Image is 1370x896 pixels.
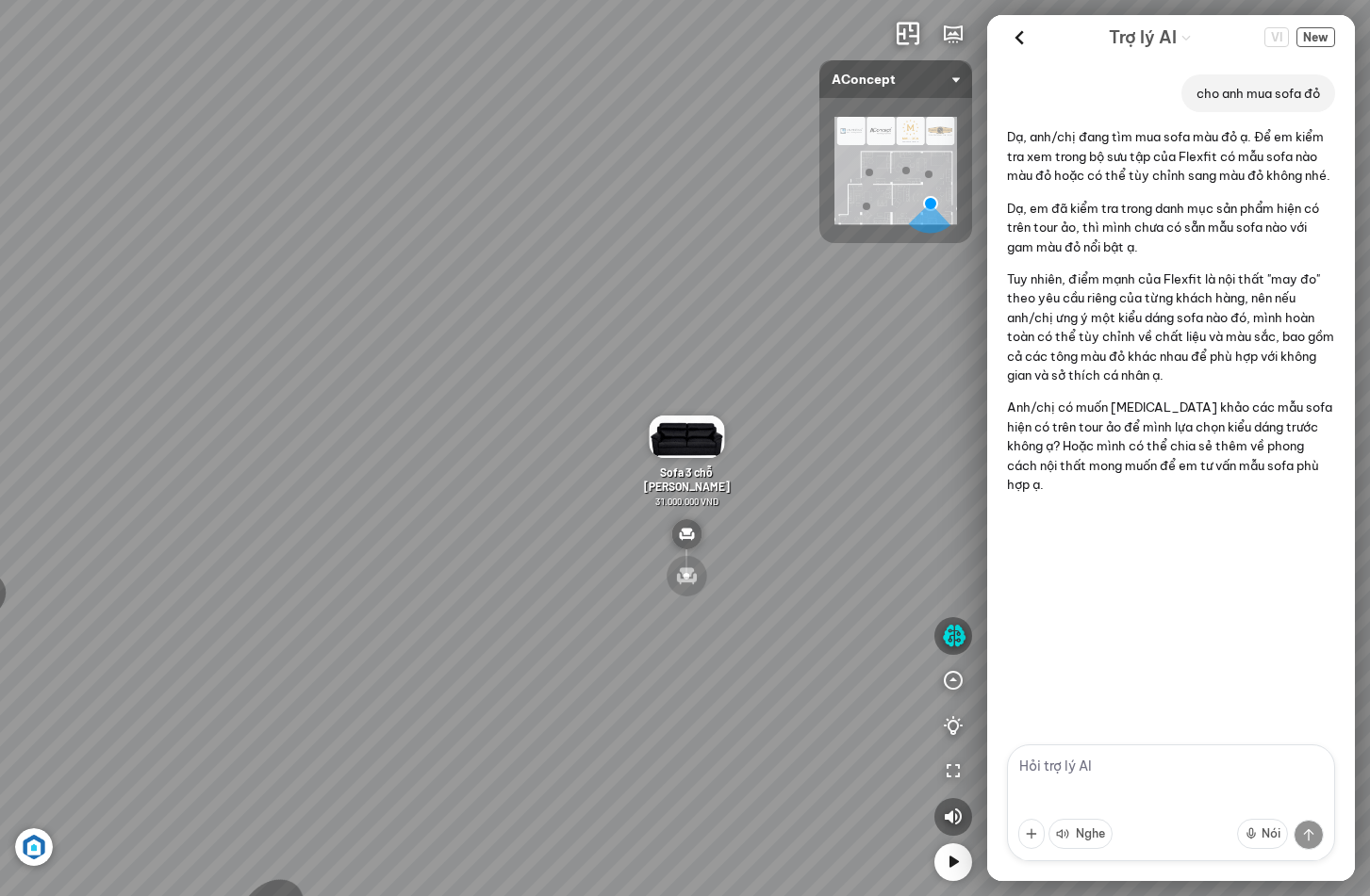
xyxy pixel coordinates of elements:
[1109,23,1192,52] div: AI Guide options
[1264,27,1289,47] button: Change language
[1007,199,1335,256] p: Dạ, em đã kiểm tra trong danh mục sản phẩm hiện có trên tour ảo, thì mình chưa có sẵn mẫu sofa nà...
[834,117,957,224] img: AConcept_CTMHTJT2R6E4.png
[1296,27,1335,47] button: New Chat
[832,60,960,98] span: AConcept
[1296,27,1335,47] span: New
[1048,819,1113,849] button: Nghe
[649,415,724,458] img: Sofa_3_ch__More_RGL4NJTAHMCD.gif
[1109,24,1177,51] span: Trợ lý AI
[15,828,53,866] img: Artboard_6_4x_1_F4RHW9YJWHU.jpg
[1007,269,1335,385] p: Tuy nhiên, điểm mạnh của Flexfit là nội thất "may đo" theo yêu cầu riêng của từng khách hàng, nên...
[1007,127,1335,185] p: Dạ, anh/chị đang tìm mua sofa màu đỏ ạ. Để em kiểm tra xem trong bộ sưu tập của Flexfit có mẫu so...
[671,519,702,549] img: type_sofa_CL2K24RXHCN6.svg
[1264,27,1289,47] span: VI
[655,496,718,507] span: 31.000.000 VND
[1007,398,1335,494] p: Anh/chị có muốn [MEDICAL_DATA] khảo các mẫu sofa hiện có trên tour ảo để mình lựa chọn kiểu dáng ...
[1237,819,1288,849] button: Nói
[1197,84,1320,103] p: cho anh mua sofa đỏ
[644,465,730,493] span: Sofa 3 chỗ [PERSON_NAME]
